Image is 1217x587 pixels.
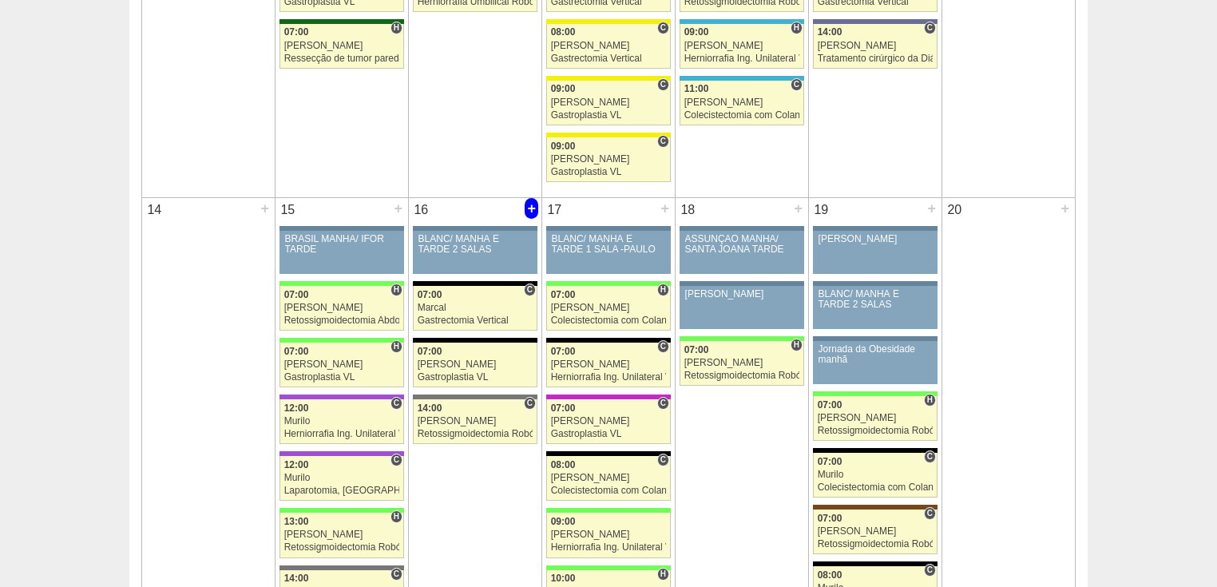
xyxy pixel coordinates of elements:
[551,167,667,177] div: Gastroplastia VL
[391,198,405,219] div: +
[684,41,800,51] div: [PERSON_NAME]
[284,473,400,483] div: Murilo
[285,234,399,255] div: BRASIL MANHÃ/ IFOR TARDE
[413,286,537,331] a: C 07:00 Marcal Gastrectomia Vertical
[685,289,799,299] div: [PERSON_NAME]
[390,510,402,523] span: Hospital
[546,565,671,570] div: Key: Brasil
[551,486,667,496] div: Colecistectomia com Colangiografia VL
[546,399,671,444] a: C 07:00 [PERSON_NAME] Gastroplastia VL
[413,281,537,286] div: Key: Blanc
[551,315,667,326] div: Colecistectomia com Colangiografia VL
[413,231,537,274] a: BLANC/ MANHÃ E TARDE 2 SALAS
[813,561,938,566] div: Key: Blanc
[546,226,671,231] div: Key: Aviso
[413,226,537,231] div: Key: Aviso
[813,448,938,453] div: Key: Blanc
[413,399,537,444] a: C 14:00 [PERSON_NAME] Retossigmoidectomia Robótica
[551,26,576,38] span: 08:00
[546,343,671,387] a: C 07:00 [PERSON_NAME] Herniorrafia Ing. Unilateral VL
[551,359,667,370] div: [PERSON_NAME]
[418,403,442,414] span: 14:00
[657,135,669,148] span: Consultório
[680,281,804,286] div: Key: Aviso
[813,391,938,396] div: Key: Brasil
[551,473,667,483] div: [PERSON_NAME]
[546,286,671,331] a: H 07:00 [PERSON_NAME] Colecistectomia com Colangiografia VL
[818,413,934,423] div: [PERSON_NAME]
[658,198,672,219] div: +
[818,539,934,549] div: Retossigmoidectomia Robótica
[813,231,938,274] a: [PERSON_NAME]
[524,397,536,410] span: Consultório
[551,403,576,414] span: 07:00
[284,346,309,357] span: 07:00
[684,83,709,94] span: 11:00
[551,429,667,439] div: Gastroplastia VL
[813,341,938,384] a: Jornada da Obesidade manhã
[279,286,404,331] a: H 07:00 [PERSON_NAME] Retossigmoidectomia Abdominal VL
[680,341,804,386] a: H 07:00 [PERSON_NAME] Retossigmoidectomia Robótica
[413,338,537,343] div: Key: Blanc
[413,343,537,387] a: 07:00 [PERSON_NAME] Gastroplastia VL
[684,97,800,108] div: [PERSON_NAME]
[418,359,533,370] div: [PERSON_NAME]
[279,226,404,231] div: Key: Aviso
[279,231,404,274] a: BRASIL MANHÃ/ IFOR TARDE
[390,568,402,581] span: Consultório
[284,516,309,527] span: 13:00
[657,340,669,353] span: Consultório
[684,344,709,355] span: 07:00
[551,573,576,584] span: 10:00
[546,231,671,274] a: BLANC/ MANHÃ E TARDE 1 SALA -PAULO
[546,508,671,513] div: Key: Brasil
[546,281,671,286] div: Key: Brasil
[818,399,842,411] span: 07:00
[819,344,933,365] div: Jornada da Obesidade manhã
[142,198,167,222] div: 14
[552,234,666,255] div: BLANC/ MANHÃ E TARDE 1 SALA -PAULO
[684,26,709,38] span: 09:00
[546,81,671,125] a: C 09:00 [PERSON_NAME] Gastroplastia VL
[551,41,667,51] div: [PERSON_NAME]
[276,198,300,222] div: 15
[657,284,669,296] span: Hospital
[551,372,667,383] div: Herniorrafia Ing. Unilateral VL
[551,141,576,152] span: 09:00
[551,54,667,64] div: Gastrectomia Vertical
[279,395,404,399] div: Key: IFOR
[684,110,800,121] div: Colecistectomia com Colangiografia VL
[551,110,667,121] div: Gastroplastia VL
[525,198,538,219] div: +
[818,513,842,524] span: 07:00
[279,513,404,557] a: H 13:00 [PERSON_NAME] Retossigmoidectomia Robótica
[284,359,400,370] div: [PERSON_NAME]
[284,289,309,300] span: 07:00
[924,394,936,407] span: Hospital
[813,510,938,554] a: C 07:00 [PERSON_NAME] Retossigmoidectomia Robótica
[924,564,936,577] span: Consultório
[390,340,402,353] span: Hospital
[657,568,669,581] span: Hospital
[551,289,576,300] span: 07:00
[279,399,404,444] a: C 12:00 Murilo Herniorrafia Ing. Unilateral VL
[657,22,669,34] span: Consultório
[413,395,537,399] div: Key: Santa Catarina
[542,198,567,222] div: 17
[924,22,936,34] span: Consultório
[818,54,934,64] div: Tratamento cirúrgico da Diástase do reto abdomem
[813,505,938,510] div: Key: Santa Joana
[551,97,667,108] div: [PERSON_NAME]
[819,289,933,310] div: BLANC/ MANHÃ E TARDE 2 SALAS
[279,24,404,69] a: H 07:00 [PERSON_NAME] Ressecção de tumor parede abdominal pélvica
[409,198,434,222] div: 16
[279,456,404,501] a: C 12:00 Murilo Laparotomia, [GEOGRAPHIC_DATA], Drenagem, Bridas VL
[818,26,842,38] span: 14:00
[818,569,842,581] span: 08:00
[680,19,804,24] div: Key: Neomater
[684,371,800,381] div: Retossigmoidectomia Robótica
[657,78,669,91] span: Consultório
[284,486,400,496] div: Laparotomia, [GEOGRAPHIC_DATA], Drenagem, Bridas VL
[676,198,700,222] div: 18
[818,456,842,467] span: 07:00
